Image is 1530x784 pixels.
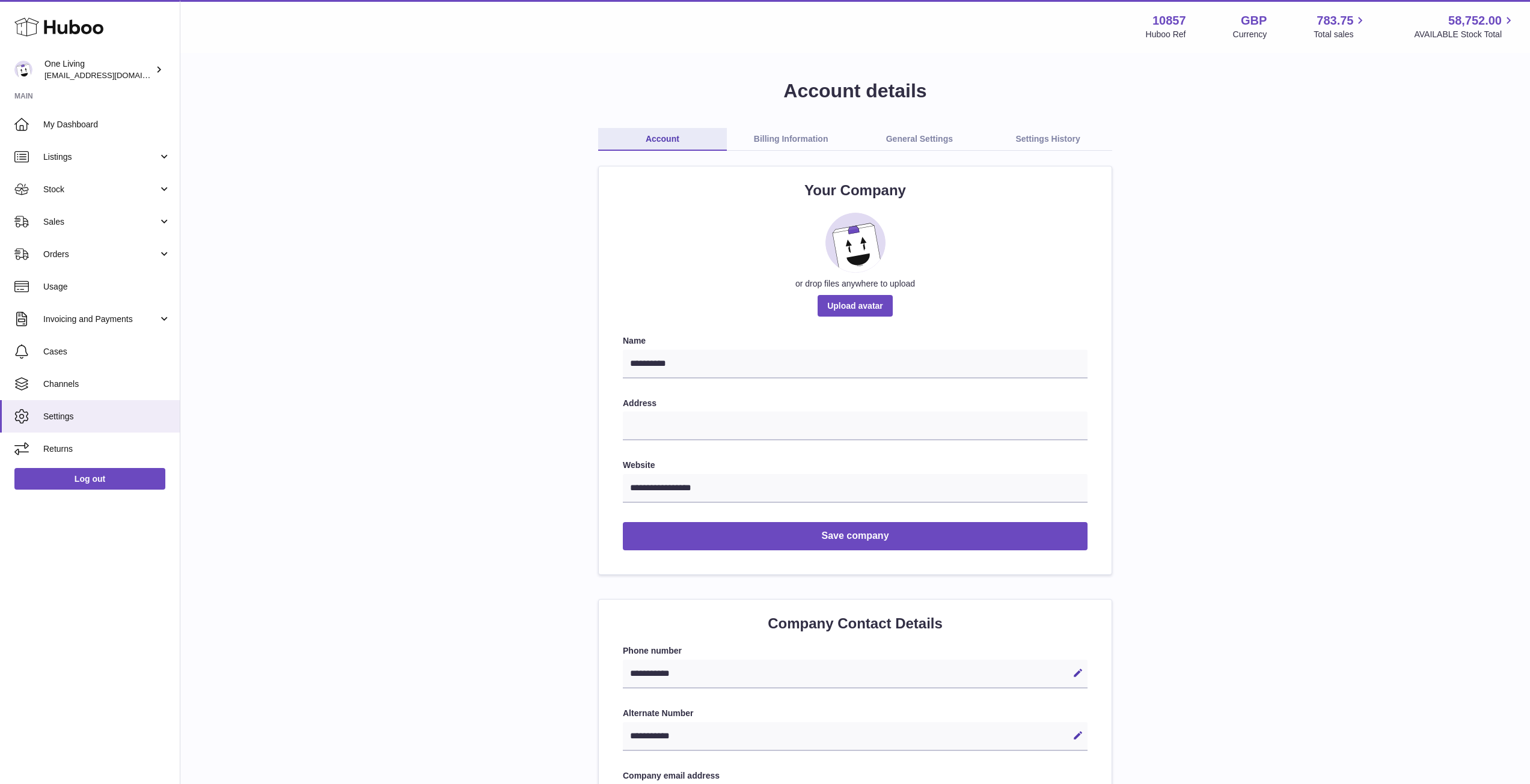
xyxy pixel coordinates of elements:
[43,119,171,130] span: My Dashboard
[1414,13,1516,40] a: 58,752.00 AVAILABLE Stock Total
[43,314,158,325] span: Invoicing and Payments
[623,278,1088,290] div: or drop files anywhere to upload
[43,378,171,390] span: Channels
[623,398,1088,409] label: Address
[623,614,1088,633] h2: Company Contact Details
[44,58,153,81] div: One Living
[43,411,171,422] span: Settings
[1448,13,1502,29] span: 58,752.00
[1241,13,1267,29] strong: GBP
[598,128,727,151] a: Account
[43,346,171,357] span: Cases
[623,522,1088,550] button: Save company
[623,460,1088,471] label: Website
[1314,13,1367,40] a: 783.75 Total sales
[825,213,886,273] img: placeholder_image.svg
[727,128,855,151] a: Billing Information
[1314,29,1367,40] span: Total sales
[43,281,171,293] span: Usage
[855,128,984,151] a: General Settings
[43,151,158,163] span: Listings
[200,78,1511,104] h1: Account details
[44,70,177,80] span: [EMAIL_ADDRESS][DOMAIN_NAME]
[623,181,1088,200] h2: Your Company
[14,468,165,490] a: Log out
[623,645,1088,657] label: Phone number
[623,770,1088,782] label: Company email address
[1146,29,1186,40] div: Huboo Ref
[623,335,1088,347] label: Name
[818,295,893,317] span: Upload avatar
[1414,29,1516,40] span: AVAILABLE Stock Total
[43,216,158,228] span: Sales
[984,128,1112,151] a: Settings History
[43,443,171,455] span: Returns
[14,61,32,79] img: ben@oneliving.com
[1152,13,1186,29] strong: 10857
[43,184,158,195] span: Stock
[623,708,1088,719] label: Alternate Number
[1233,29,1267,40] div: Currency
[43,249,158,260] span: Orders
[1317,13,1353,29] span: 783.75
